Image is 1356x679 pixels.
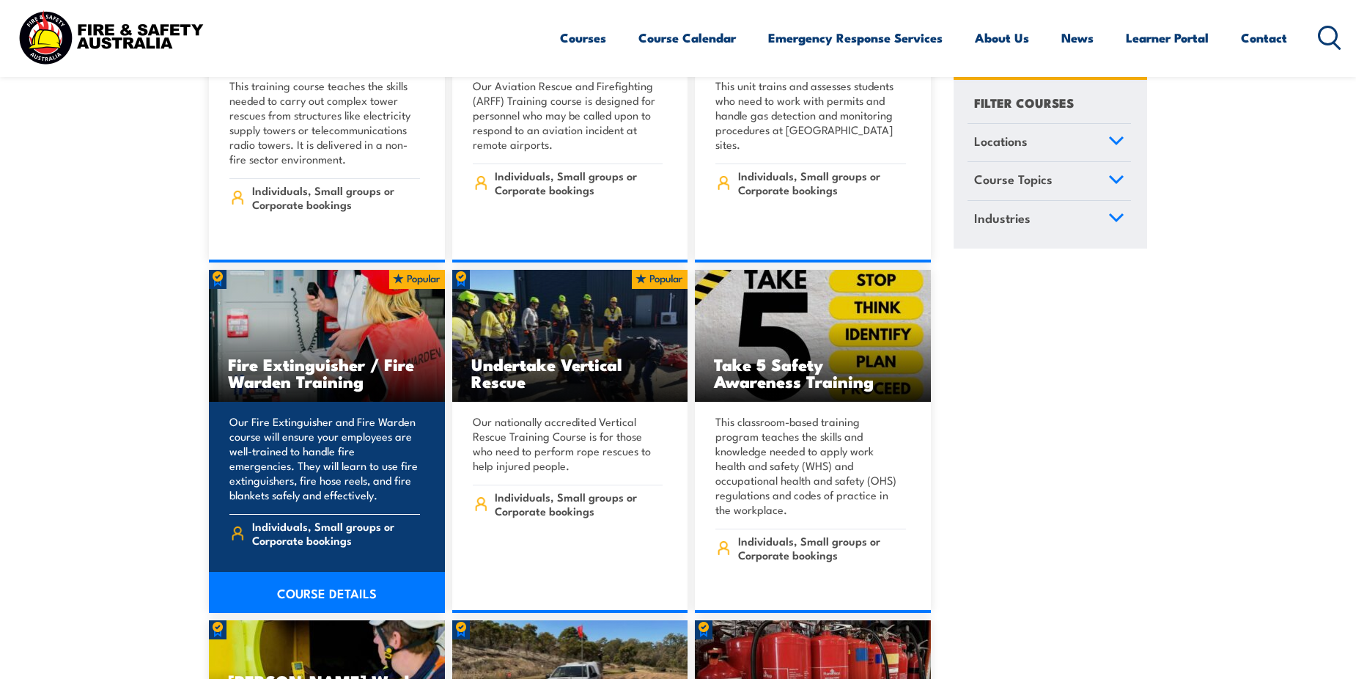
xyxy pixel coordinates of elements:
[974,170,1053,190] span: Course Topics
[715,78,906,152] p: This unit trains and assesses students who need to work with permits and handle gas detection and...
[1061,18,1094,57] a: News
[968,124,1131,162] a: Locations
[975,18,1029,57] a: About Us
[209,270,445,402] img: Fire Extinguisher Fire Warden Training
[252,519,420,547] span: Individuals, Small groups or Corporate bookings
[1241,18,1287,57] a: Contact
[229,414,420,502] p: Our Fire Extinguisher and Fire Warden course will ensure your employees are well-trained to handl...
[228,356,426,389] h3: Fire Extinguisher / Fire Warden Training
[715,414,906,517] p: This classroom-based training program teaches the skills and knowledge needed to apply work healt...
[968,201,1131,239] a: Industries
[695,270,931,402] img: Take 5 Safety Awareness Training
[738,169,906,197] span: Individuals, Small groups or Corporate bookings
[638,18,736,57] a: Course Calendar
[738,534,906,562] span: Individuals, Small groups or Corporate bookings
[252,183,420,211] span: Individuals, Small groups or Corporate bookings
[209,270,445,402] a: Fire Extinguisher / Fire Warden Training
[473,414,663,473] p: Our nationally accredited Vertical Rescue Training Course is for those who need to perform rope r...
[560,18,606,57] a: Courses
[229,78,420,166] p: This training course teaches the skills needed to carry out complex tower rescues from structures...
[452,270,688,402] img: Undertake Vertical Rescue (1)
[768,18,943,57] a: Emergency Response Services
[714,356,912,389] h3: Take 5 Safety Awareness Training
[974,131,1028,151] span: Locations
[209,572,445,613] a: COURSE DETAILS
[495,490,663,518] span: Individuals, Small groups or Corporate bookings
[473,78,663,152] p: Our Aviation Rescue and Firefighting (ARFF) Training course is designed for personnel who may be ...
[974,208,1031,228] span: Industries
[968,163,1131,201] a: Course Topics
[495,169,663,197] span: Individuals, Small groups or Corporate bookings
[1126,18,1209,57] a: Learner Portal
[471,356,669,389] h3: Undertake Vertical Rescue
[974,92,1074,112] h4: FILTER COURSES
[452,270,688,402] a: Undertake Vertical Rescue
